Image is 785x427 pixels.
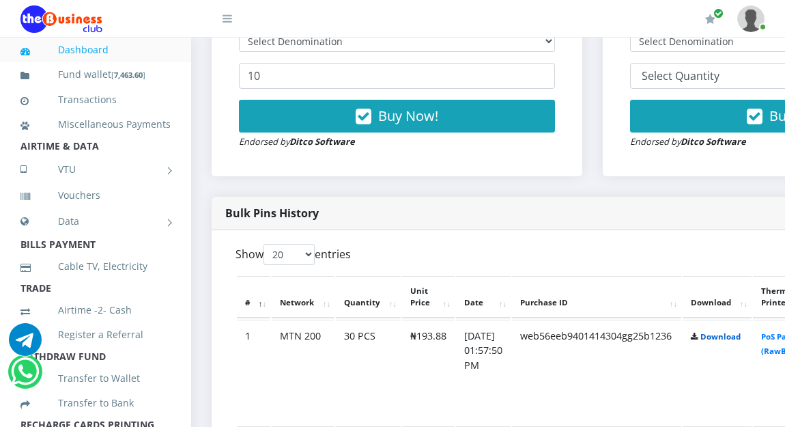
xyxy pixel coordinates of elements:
a: Dashboard [20,34,171,66]
a: VTU [20,152,171,187]
a: Fund wallet[7,463.60] [20,59,171,91]
a: Transfer to Bank [20,387,171,419]
a: Cable TV, Electricity [20,251,171,282]
button: Buy Now! [239,100,555,133]
th: Date: activate to sort column ascending [456,276,511,318]
span: Buy Now! [378,107,438,125]
td: web56eeb9401414304gg25b1236 [512,320,681,426]
small: [ ] [111,70,145,80]
a: Vouchers [20,180,171,211]
td: [DATE] 01:57:50 PM [456,320,511,426]
img: User [737,5,765,32]
b: 7,463.60 [114,70,143,80]
th: Network: activate to sort column ascending [272,276,334,318]
a: Airtime -2- Cash [20,294,171,326]
a: Chat for support [9,333,42,356]
a: Chat for support [11,366,39,388]
a: Download [700,331,741,342]
i: Renew/Upgrade Subscription [705,14,715,25]
strong: Ditco Software [289,135,355,148]
a: Transfer to Wallet [20,363,171,394]
a: Transactions [20,84,171,115]
td: ₦193.88 [402,320,455,426]
small: Endorsed by [239,135,355,148]
th: #: activate to sort column descending [237,276,270,318]
strong: Ditco Software [681,135,746,148]
a: Data [20,204,171,238]
th: Quantity: activate to sort column ascending [336,276,401,318]
select: Showentries [263,244,315,265]
th: Purchase ID: activate to sort column ascending [512,276,681,318]
th: Download: activate to sort column ascending [683,276,752,318]
a: Register a Referral [20,319,171,350]
td: 1 [237,320,270,426]
label: Show entries [235,244,351,265]
strong: Bulk Pins History [225,206,319,221]
th: Unit Price: activate to sort column ascending [402,276,455,318]
td: 30 PCS [336,320,401,426]
input: Enter Quantity [239,63,555,89]
img: Logo [20,5,102,33]
td: MTN 200 [272,320,334,426]
span: Renew/Upgrade Subscription [713,8,724,18]
small: Endorsed by [630,135,746,148]
a: Miscellaneous Payments [20,109,171,140]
